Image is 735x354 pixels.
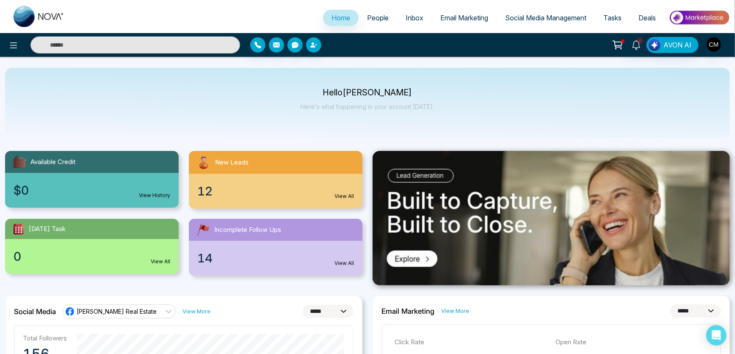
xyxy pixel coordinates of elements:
[301,89,434,96] p: Hello [PERSON_NAME]
[367,14,389,22] span: People
[12,154,27,170] img: availableCredit.svg
[214,225,281,235] span: Incomplete Follow Ups
[707,37,721,52] img: User Avatar
[323,10,359,26] a: Home
[197,182,213,200] span: 12
[301,103,434,110] p: Here's what happening in your account [DATE].
[406,14,423,22] span: Inbox
[12,222,25,236] img: todayTask.svg
[196,154,212,170] img: newLeads.svg
[441,307,469,315] a: View More
[706,325,727,346] div: Open Intercom Messenger
[14,6,64,27] img: Nova CRM Logo
[14,181,29,199] span: $0
[196,222,211,237] img: followUps.svg
[505,14,586,22] span: Social Media Management
[636,37,644,45] span: 6
[595,10,630,26] a: Tasks
[638,14,656,22] span: Deals
[395,337,547,347] p: Click Rate
[30,157,75,167] span: Available Credit
[381,307,434,315] h2: Email Marketing
[397,10,432,26] a: Inbox
[77,307,157,315] span: [PERSON_NAME] Real Estate
[497,10,595,26] a: Social Media Management
[184,219,367,276] a: Incomplete Follow Ups14View All
[663,40,691,50] span: AVON AI
[649,39,660,51] img: Lead Flow
[14,248,21,265] span: 0
[630,10,664,26] a: Deals
[603,14,622,22] span: Tasks
[23,334,67,342] p: Total Followers
[29,224,66,234] span: [DATE] Task
[440,14,488,22] span: Email Marketing
[139,192,170,199] a: View History
[334,192,354,200] a: View All
[332,14,350,22] span: Home
[184,151,367,209] a: New Leads12View All
[151,258,170,265] a: View All
[373,151,730,285] img: .
[359,10,397,26] a: People
[14,307,56,316] h2: Social Media
[432,10,497,26] a: Email Marketing
[647,37,699,53] button: AVON AI
[182,307,210,315] a: View More
[215,158,249,167] span: New Leads
[334,259,354,267] a: View All
[626,37,647,52] a: 6
[555,337,708,347] p: Open Rate
[197,249,213,267] span: 14
[669,8,730,27] img: Market-place.gif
